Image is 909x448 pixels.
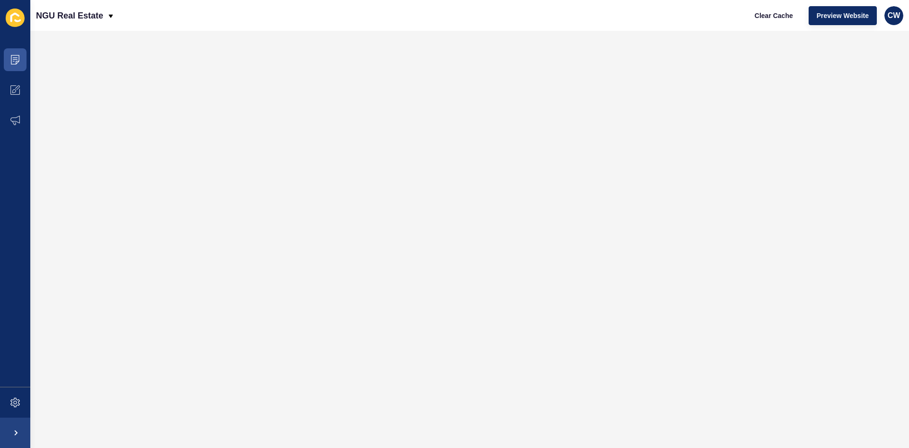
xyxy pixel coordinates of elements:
span: Preview Website [817,11,869,20]
button: Preview Website [809,6,877,25]
span: CW [888,11,900,20]
span: Clear Cache [755,11,793,20]
button: Clear Cache [747,6,801,25]
p: NGU Real Estate [36,4,103,27]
